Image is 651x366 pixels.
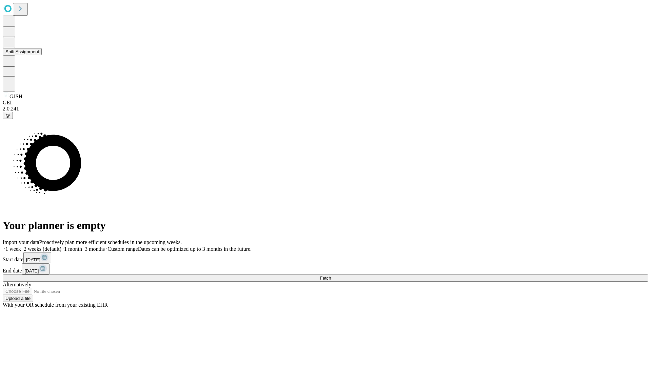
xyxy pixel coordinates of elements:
[3,219,648,232] h1: Your planner is empty
[107,246,138,252] span: Custom range
[24,268,39,273] span: [DATE]
[3,48,42,55] button: Shift Assignment
[3,295,33,302] button: Upload a file
[3,106,648,112] div: 2.0.241
[3,274,648,282] button: Fetch
[3,112,13,119] button: @
[64,246,82,252] span: 1 month
[22,263,50,274] button: [DATE]
[320,276,331,281] span: Fetch
[26,257,40,262] span: [DATE]
[3,100,648,106] div: GEI
[3,302,108,308] span: With your OR schedule from your existing EHR
[85,246,105,252] span: 3 months
[9,94,22,99] span: GJSH
[5,113,10,118] span: @
[138,246,252,252] span: Dates can be optimized up to 3 months in the future.
[24,246,61,252] span: 2 weeks (default)
[39,239,182,245] span: Proactively plan more efficient schedules in the upcoming weeks.
[3,239,39,245] span: Import your data
[3,263,648,274] div: End date
[3,282,31,287] span: Alternatively
[5,246,21,252] span: 1 week
[3,252,648,263] div: Start date
[23,252,51,263] button: [DATE]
